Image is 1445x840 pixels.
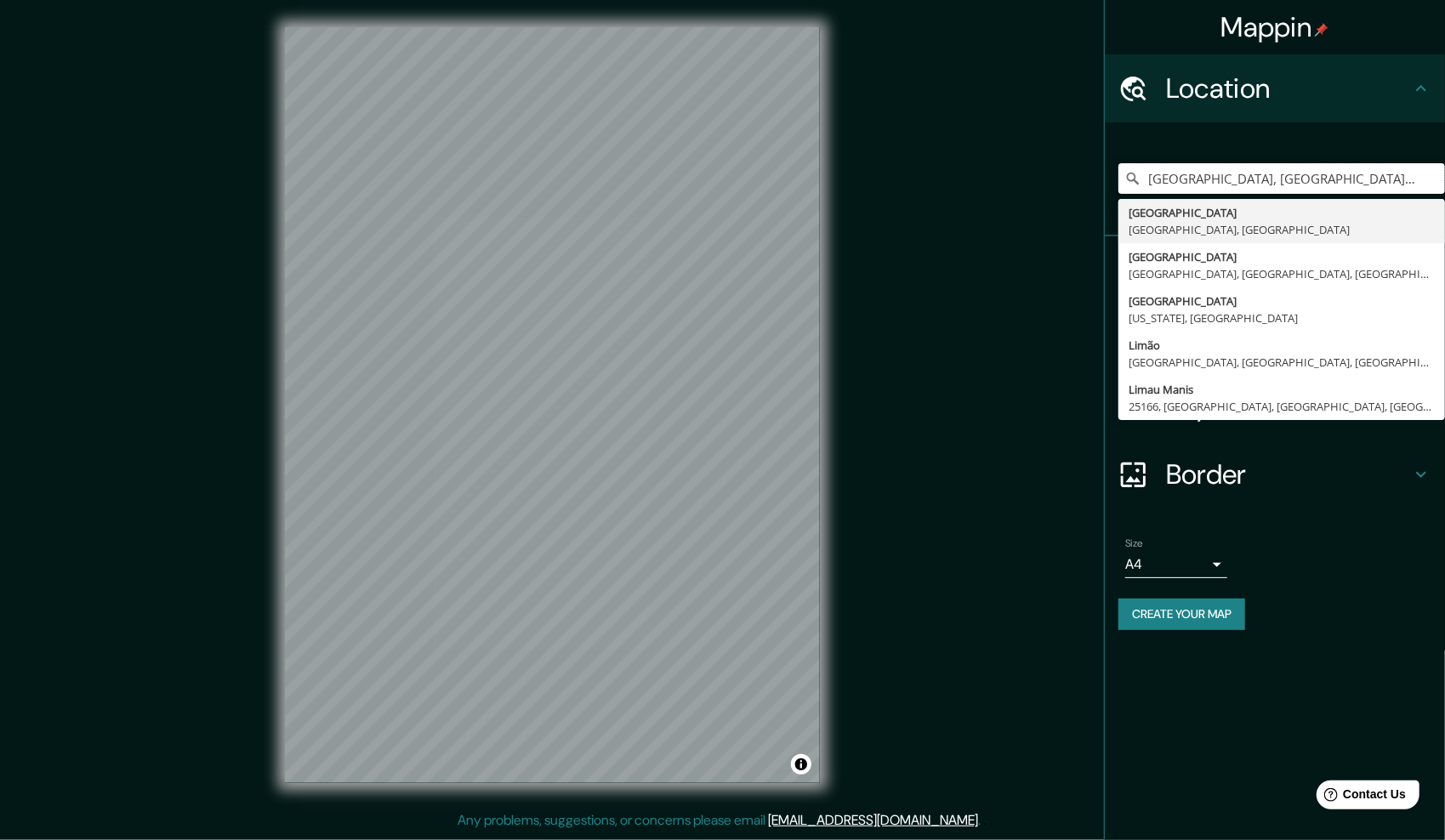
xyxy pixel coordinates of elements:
[981,810,984,831] div: .
[1294,774,1426,821] iframe: Help widget launcher
[1315,23,1328,37] img: pin-icon.png
[984,810,987,831] div: .
[1129,309,1435,326] div: [US_STATE], [GEOGRAPHIC_DATA]
[769,811,979,829] a: [EMAIL_ADDRESS][DOMAIN_NAME]
[1221,10,1329,44] h4: Mappin
[1105,372,1445,440] div: Layout
[1105,304,1445,372] div: Style
[1105,236,1445,304] div: Pins
[1129,381,1435,398] div: Limau Manis
[1129,292,1435,309] div: [GEOGRAPHIC_DATA]
[791,754,811,775] button: Toggle attribution
[1129,398,1435,415] div: 25166, [GEOGRAPHIC_DATA], [GEOGRAPHIC_DATA], [GEOGRAPHIC_DATA], [GEOGRAPHIC_DATA]
[1105,54,1445,122] div: Location
[1129,337,1435,354] div: Limão
[458,810,981,831] p: Any problems, suggestions, or concerns please email .
[1129,204,1435,221] div: [GEOGRAPHIC_DATA]
[285,27,820,783] canvas: Map
[1125,551,1227,578] div: A4
[1129,354,1435,371] div: [GEOGRAPHIC_DATA], [GEOGRAPHIC_DATA], [GEOGRAPHIC_DATA]
[1105,440,1445,508] div: Border
[1129,248,1435,265] div: [GEOGRAPHIC_DATA]
[1125,536,1143,551] label: Size
[1166,389,1411,423] h4: Layout
[1166,457,1411,491] h4: Border
[1118,599,1245,630] button: Create your map
[1166,71,1411,105] h4: Location
[1118,163,1445,194] input: Pick your city or area
[1129,221,1435,238] div: [GEOGRAPHIC_DATA], [GEOGRAPHIC_DATA]
[1129,265,1435,282] div: [GEOGRAPHIC_DATA], [GEOGRAPHIC_DATA], [GEOGRAPHIC_DATA]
